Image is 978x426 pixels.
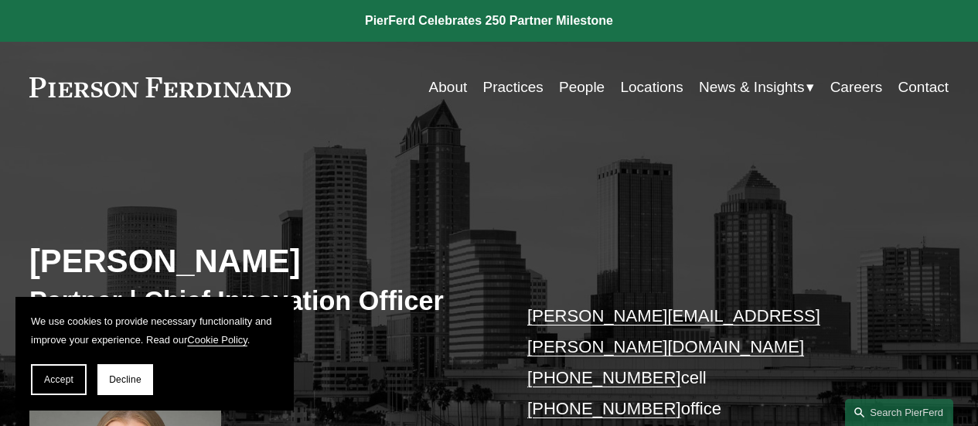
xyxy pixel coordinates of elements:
span: Accept [44,374,73,385]
h3: Partner | Chief Innovation Officer [29,285,489,317]
a: People [559,73,605,102]
a: Practices [483,73,544,102]
button: Accept [31,364,87,395]
a: Cookie Policy [187,334,247,346]
a: Search this site [845,399,953,426]
h2: [PERSON_NAME] [29,242,489,281]
span: Decline [109,374,141,385]
a: Contact [898,73,949,102]
a: About [429,73,468,102]
a: folder dropdown [699,73,814,102]
a: [PHONE_NUMBER] [527,399,681,418]
a: Locations [620,73,683,102]
p: We use cookies to provide necessary functionality and improve your experience. Read our . [31,312,278,349]
section: Cookie banner [15,297,294,411]
button: Decline [97,364,153,395]
a: [PERSON_NAME][EMAIL_ADDRESS][PERSON_NAME][DOMAIN_NAME] [527,306,820,356]
span: News & Insights [699,74,804,101]
a: Careers [830,73,883,102]
a: [PHONE_NUMBER] [527,368,681,387]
